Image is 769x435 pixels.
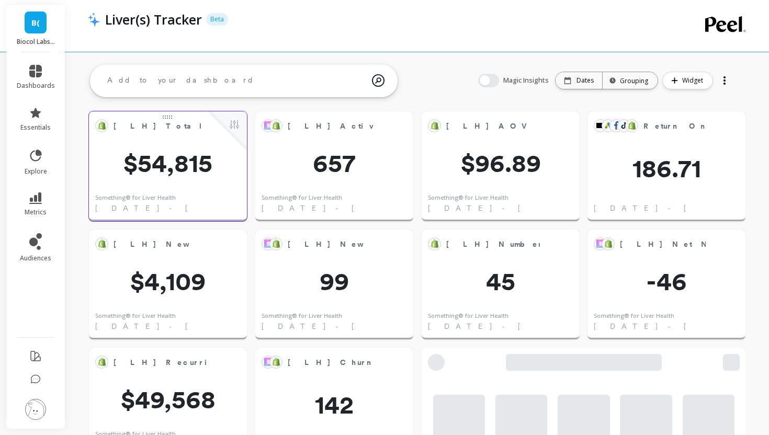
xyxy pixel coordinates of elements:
span: [LH] Total Sales [114,121,249,132]
span: [DATE] - [DATE] [594,203,749,213]
img: magic search icon [372,66,384,95]
div: Something® for Liver Health [95,193,176,202]
span: [LH] Churned Subscriptions MTD [288,357,525,368]
button: Widget [662,72,713,89]
span: [DATE] - [DATE] [428,203,583,213]
span: [LH] Total Sales [114,119,207,133]
span: [LH] Number of New Orders MTD [446,239,718,250]
div: Something® for Liver Health [262,193,342,202]
span: 45 [422,269,580,294]
span: 657 [255,151,413,176]
span: [LH] Number of New Orders MTD [446,237,540,251]
span: [LH] Recurring Subscription Sales [114,357,365,368]
span: [LH] Active Subscriptions [288,121,491,132]
span: $96.89 [422,151,580,176]
div: Something® for Liver Health [428,312,508,320]
span: [DATE] - [DATE] [594,321,749,331]
span: dashboards [17,82,55,90]
span: Magic Insights [503,75,551,86]
span: [LH] New Sub Sales [114,237,207,251]
div: Something® for Liver Health [594,312,674,320]
span: [LH] Active Subscriptions [288,119,374,133]
span: [LH] New Sub Sales [114,239,299,250]
span: 99 [255,269,413,294]
p: Liver(s) Tracker [105,10,202,28]
span: essentials [20,123,51,132]
span: Widget [682,75,706,86]
span: Return On Advertising Spend (ROAS) [643,119,706,133]
span: [DATE] - [DATE] [95,321,251,331]
span: B( [31,17,40,29]
span: explore [25,167,47,176]
div: Something® for Liver Health [262,312,342,320]
span: metrics [25,208,47,216]
span: [LH] New Subscriptions MTD [288,237,374,251]
span: [DATE] - [DATE] [262,321,417,331]
span: audiences [20,254,51,262]
span: [LH] Net New Subscribers [620,237,706,251]
span: [LH] AOV [446,119,540,133]
span: [DATE] - [DATE] [262,203,417,213]
span: [DATE] - [DATE] [95,203,251,213]
div: Something® for Liver Health [428,193,508,202]
div: Grouping [612,76,648,86]
span: [LH] New Subscriptions MTD [288,239,528,250]
span: 186.71 [587,156,745,181]
img: profile picture [25,399,46,420]
span: [LH] AOV [446,121,533,132]
span: [LH] Recurring Subscription Sales [114,355,207,370]
p: Biocol Labs (US) [17,38,55,46]
span: 142 [255,392,413,417]
p: Beta [206,13,228,26]
div: Something® for Liver Health [95,312,176,320]
span: -46 [587,269,745,294]
span: $4,109 [89,269,247,294]
img: header icon [88,12,100,27]
span: $49,568 [89,387,247,412]
span: [LH] Churned Subscriptions MTD [288,355,374,370]
p: Dates [576,76,594,85]
span: $54,815 [89,151,247,176]
span: [DATE] - [DATE] [428,321,583,331]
